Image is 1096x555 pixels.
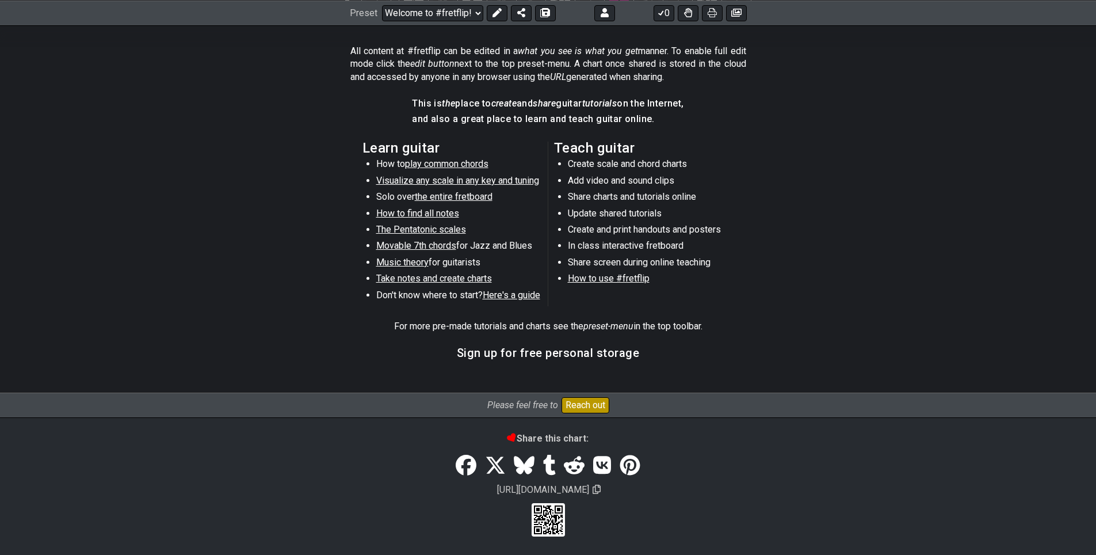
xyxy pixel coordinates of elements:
a: Reach out [558,397,609,413]
span: the entire fretboard [415,191,492,202]
a: Bluesky [510,450,539,482]
a: Tweet [481,450,510,482]
li: Don't know where to start? [376,289,540,305]
button: Logout [594,5,615,21]
h2: Teach guitar [554,142,734,154]
span: Here's a guide [483,290,540,301]
span: play common chords [405,158,488,169]
p: All content at #fretflip can be edited in a manner. To enable full edit mode click the next to th... [350,45,746,83]
h3: Sign up for free personal storage [457,347,640,359]
a: VK [589,450,616,482]
em: share [533,98,556,109]
button: Share Preset [511,5,532,21]
span: Music theory [376,257,429,268]
span: How to find all notes [376,208,459,219]
span: Preset [350,7,377,18]
b: Share this chart: [507,433,589,444]
li: Create and print handouts and posters [568,223,732,240]
span: Visualize any scale in any key and tuning [376,175,539,186]
a: Pinterest [615,450,644,482]
span: How to use #fretflip [568,273,650,284]
li: Update shared tutorials [568,207,732,223]
a: Reddit [560,450,589,482]
button: Create image [726,5,747,21]
button: Print [702,5,723,21]
h2: Learn guitar [362,142,543,154]
em: create [491,98,517,109]
em: edit button [410,58,455,69]
span: Take notes and create charts [376,273,492,284]
h4: This is place to and guitar on the Internet, [412,97,683,110]
li: Solo over [376,191,540,207]
button: Toggle Dexterity for all fretkits [678,5,698,21]
em: what you see is what you get [518,45,638,56]
li: Share screen during online teaching [568,256,732,272]
li: Create scale and chord charts [568,158,732,174]
li: Add video and sound clips [568,174,732,191]
button: Edit Preset [487,5,507,21]
em: URL [550,71,566,82]
h4: and also a great place to learn and teach guitar online. [412,113,683,126]
div: Scan to view on your cellphone. [532,503,565,537]
a: Share on Facebook [452,450,480,482]
select: Preset [382,5,483,21]
button: Save As (makes a copy) [535,5,556,21]
button: 0 [654,5,674,21]
button: Reach out [562,397,609,413]
a: Tumblr [539,450,560,482]
i: Please feel free to [487,400,558,410]
p: For more pre-made tutorials and charts see the in the top toolbar. [394,320,702,333]
span: [URL][DOMAIN_NAME] [495,482,591,497]
span: The Pentatonic scales [376,224,466,235]
span: Copy url to clipboard [593,484,601,495]
li: for guitarists [376,256,540,272]
em: preset-menu [583,321,633,332]
li: How to [376,158,540,174]
span: Movable 7th chords [376,240,456,251]
li: In class interactive fretboard [568,240,732,256]
em: tutorials [582,98,617,109]
li: Share charts and tutorials online [568,191,732,207]
em: the [442,98,455,109]
li: for Jazz and Blues [376,240,540,256]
